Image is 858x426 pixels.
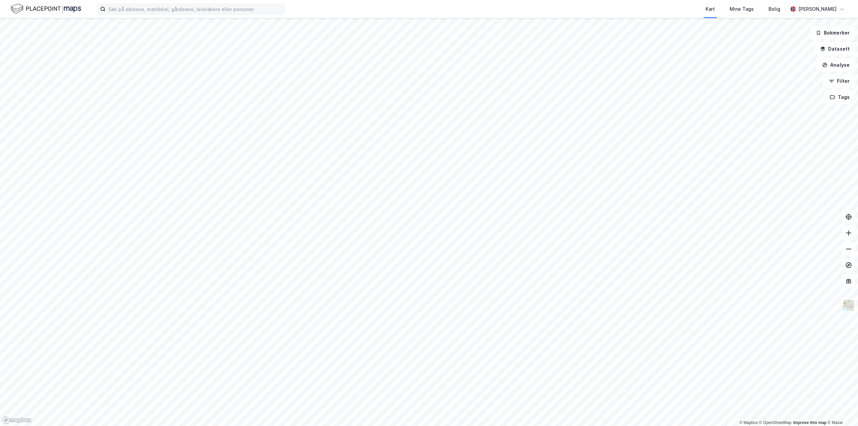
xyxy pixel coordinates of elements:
button: Analyse [816,58,855,72]
button: Bokmerker [810,26,855,40]
div: [PERSON_NAME] [798,5,837,13]
div: Bolig [769,5,780,13]
button: Tags [824,90,855,104]
img: logo.f888ab2527a4732fd821a326f86c7f29.svg [11,3,81,15]
button: Filter [823,74,855,88]
a: Mapbox homepage [2,416,32,424]
input: Søk på adresse, matrikkel, gårdeiere, leietakere eller personer [106,4,285,14]
a: Mapbox [739,420,758,425]
div: Kart [706,5,715,13]
img: Z [842,299,855,312]
button: Datasett [814,42,855,56]
a: Improve this map [793,420,826,425]
a: OpenStreetMap [759,420,792,425]
iframe: Chat Widget [824,394,858,426]
div: Mine Tags [730,5,754,13]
